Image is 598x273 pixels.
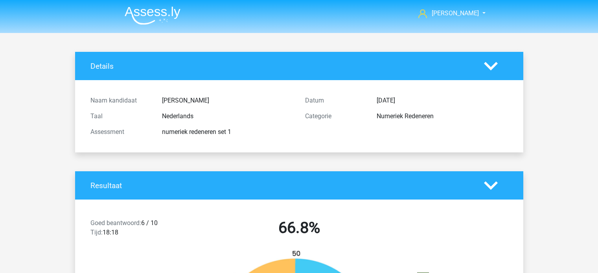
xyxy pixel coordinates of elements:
span: Tijd: [90,229,103,236]
div: Naam kandidaat [85,96,156,105]
div: [DATE] [371,96,514,105]
h4: Details [90,62,472,71]
div: 6 / 10 18:18 [85,218,192,240]
div: Numeriek Redeneren [371,112,514,121]
a: [PERSON_NAME] [415,9,480,18]
div: Nederlands [156,112,299,121]
div: Assessment [85,127,156,137]
span: [PERSON_NAME] [432,9,479,17]
h2: 66.8% [198,218,401,237]
h4: Resultaat [90,181,472,190]
span: Goed beantwoord: [90,219,141,227]
div: Datum [299,96,371,105]
div: Taal [85,112,156,121]
div: numeriek redeneren set 1 [156,127,299,137]
div: Categorie [299,112,371,121]
div: [PERSON_NAME] [156,96,299,105]
img: Assessly [125,6,180,25]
